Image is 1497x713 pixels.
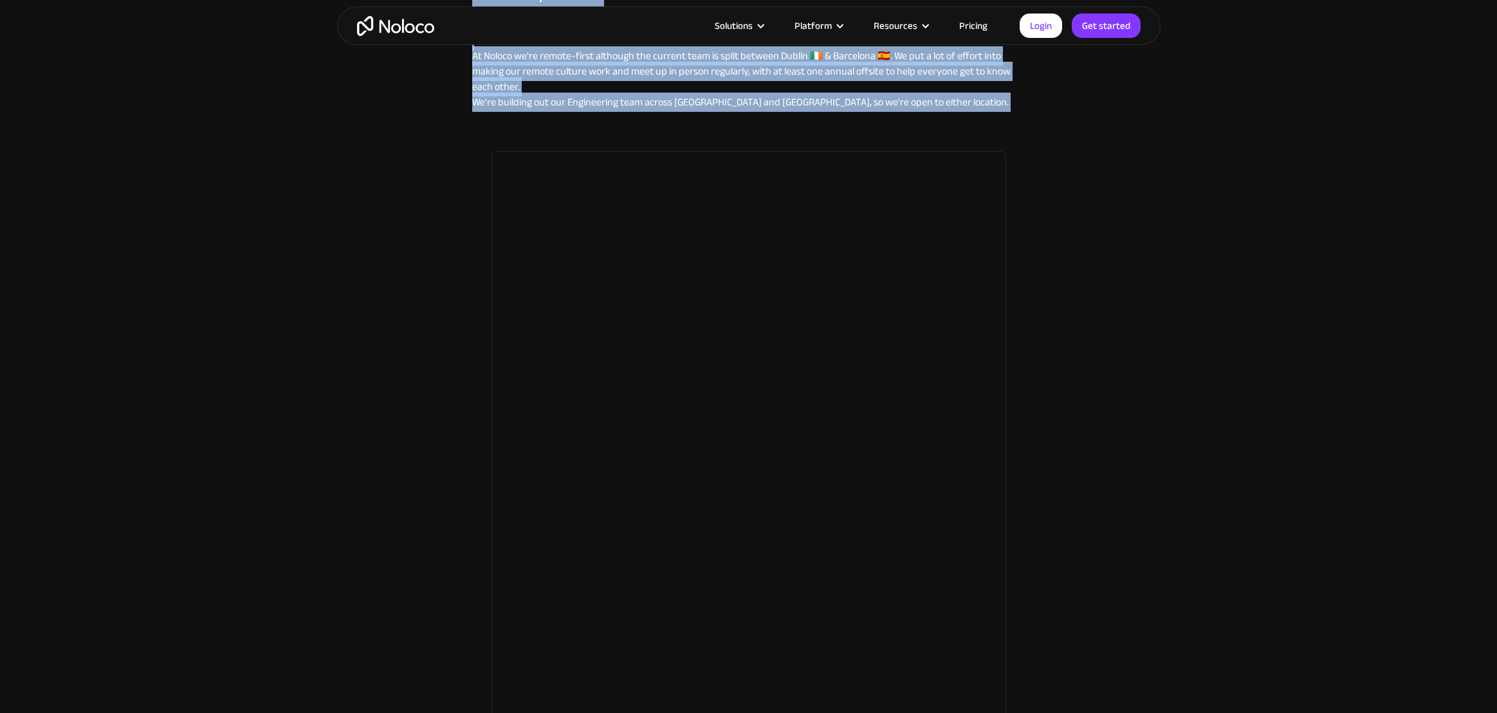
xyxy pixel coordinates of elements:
div: Solutions [699,17,778,34]
a: Pricing [943,17,1004,34]
p: ‍ [472,123,1025,138]
div: Platform [778,17,858,34]
a: Get started [1072,14,1141,38]
p: In short, remote in [GEOGRAPHIC_DATA] 🇮🇪, or hybrid from [GEOGRAPHIC_DATA] 🇪🇸. At Noloco we're re... [472,17,1025,110]
a: Login [1020,14,1062,38]
div: Resources [858,17,943,34]
a: home [357,16,434,36]
div: Solutions [715,17,753,34]
div: Platform [794,17,832,34]
div: Resources [874,17,917,34]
